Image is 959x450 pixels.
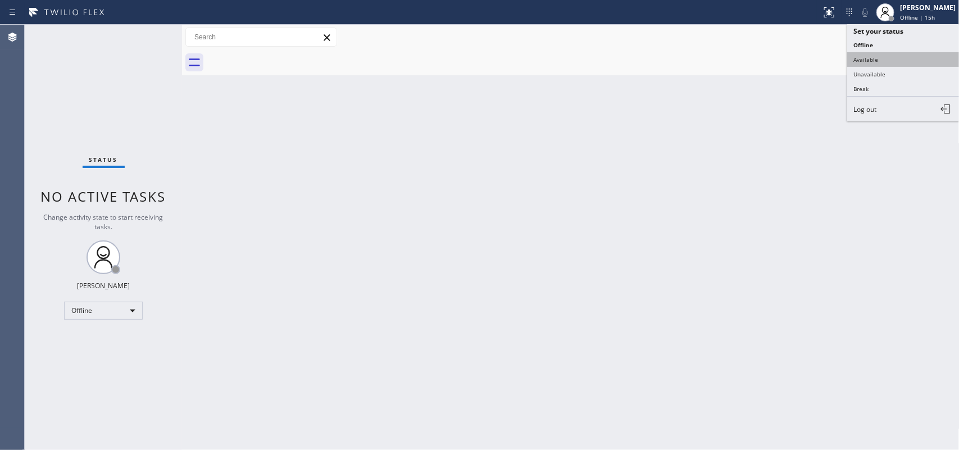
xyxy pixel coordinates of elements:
span: Change activity state to start receiving tasks. [44,212,163,231]
div: [PERSON_NAME] [900,3,956,12]
div: Offline [64,302,143,320]
span: Offline | 15h [900,13,935,21]
span: Status [89,156,118,163]
button: Mute [857,4,873,20]
span: No active tasks [41,187,166,206]
div: [PERSON_NAME] [77,281,130,290]
input: Search [186,28,337,46]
